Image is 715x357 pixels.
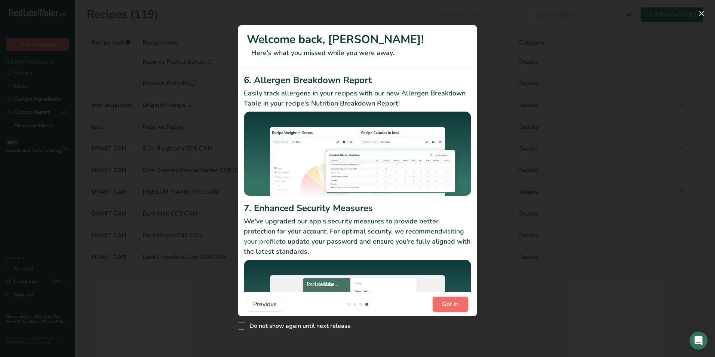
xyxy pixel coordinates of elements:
[244,112,471,199] img: Allergen Breakdown Report
[442,300,459,309] span: Got it!
[244,88,471,109] p: Easily track allergens in your recipes with our new Allergen Breakdown Table in your recipe's Nut...
[244,73,471,87] h2: 6. Allergen Breakdown Report
[245,322,351,330] span: Do not show again until next release
[244,260,471,345] img: Enhanced Security Measures
[247,297,283,312] button: Previous
[244,201,471,215] h2: 7. Enhanced Security Measures
[690,332,708,350] div: Open Intercom Messenger
[253,300,277,309] span: Previous
[247,48,468,58] p: Here's what you missed while you were away.
[244,216,471,257] p: We've upgraded our app's security measures to provide better protection for your account. For opt...
[247,31,468,48] h1: Welcome back, [PERSON_NAME]!
[433,297,468,312] button: Got it!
